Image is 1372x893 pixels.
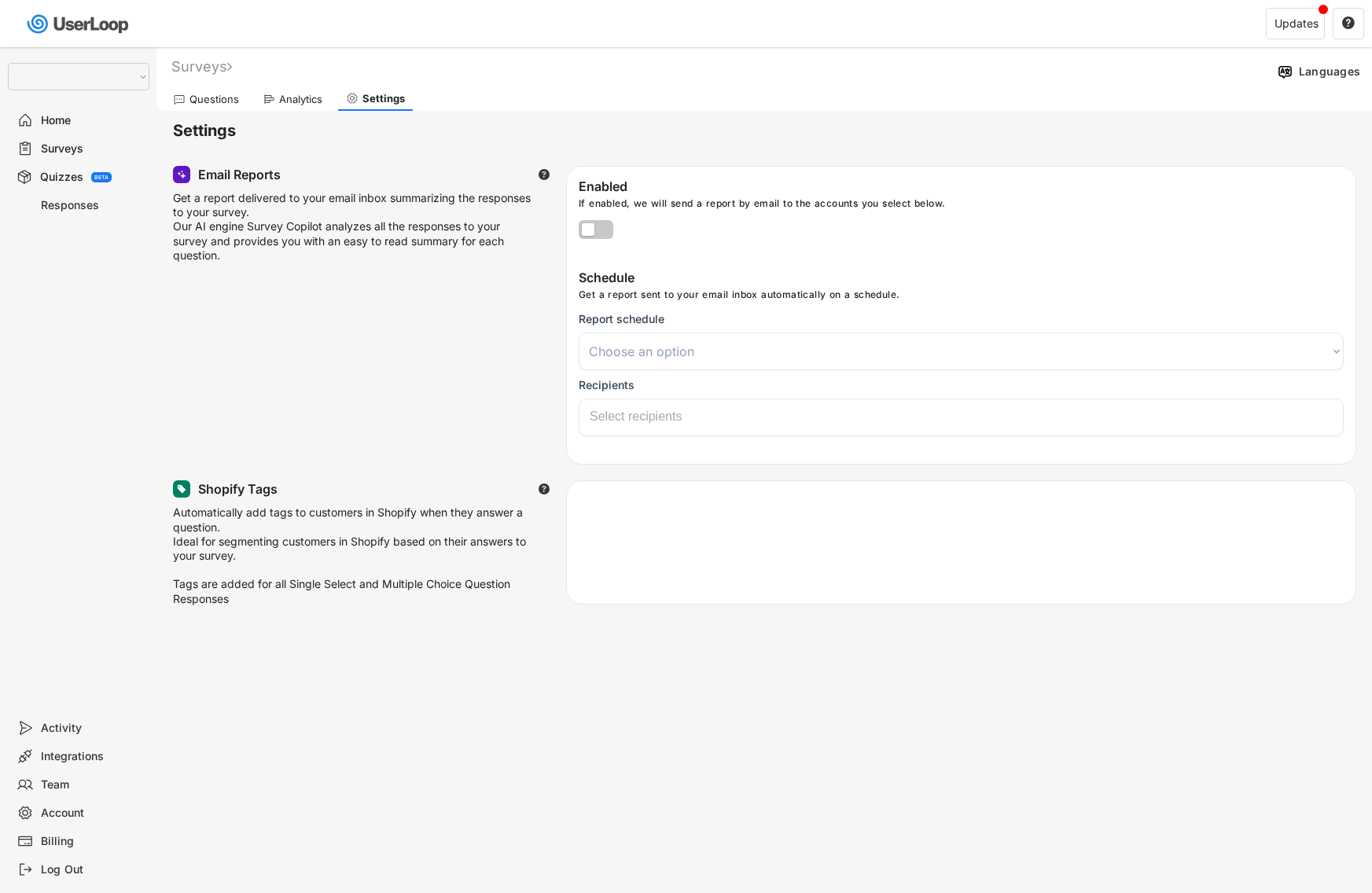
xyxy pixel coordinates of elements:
[41,113,145,128] div: Home
[198,481,278,498] div: Shopify Tags
[590,410,1341,424] input: Select recipients
[1299,64,1360,79] div: Languages
[24,8,134,40] img: userloop-logo-01.svg
[538,483,550,495] button: 
[171,57,232,75] div: Surveys
[579,378,635,392] div: Recipients
[41,198,145,213] div: Responses
[41,777,145,792] div: Team
[579,288,1348,304] div: Get a report sent to your email inbox automatically on a schedule.
[1342,16,1355,30] text: 
[1341,17,1355,31] button: 
[94,175,109,180] div: BETA
[173,505,535,605] div: Automatically add tags to customers in Shopify when they answer a question. Ideal for segmenting ...
[1275,18,1319,29] div: Updates
[41,141,145,156] div: Surveys
[41,806,145,821] div: Account
[189,93,239,106] div: Questions
[41,721,145,736] div: Activity
[579,270,1348,288] div: Schedule
[579,197,1355,216] div: If enabled, we will send a report by email to the accounts you select below.
[538,168,550,181] button: 
[41,749,145,764] div: Integrations
[41,834,145,849] div: Billing
[1277,64,1293,80] img: Language%20Icon.svg
[579,178,1355,197] div: Enabled
[173,191,535,263] div: Get a report delivered to your email inbox summarizing the responses to your survey. Our AI engin...
[41,862,145,877] div: Log Out
[579,312,664,326] div: Report schedule
[362,92,405,105] div: Settings
[198,167,281,183] div: Email Reports
[279,93,322,106] div: Analytics
[40,170,83,185] div: Quizzes
[173,120,1372,141] h6: Settings
[177,170,186,179] img: MagicMajor.svg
